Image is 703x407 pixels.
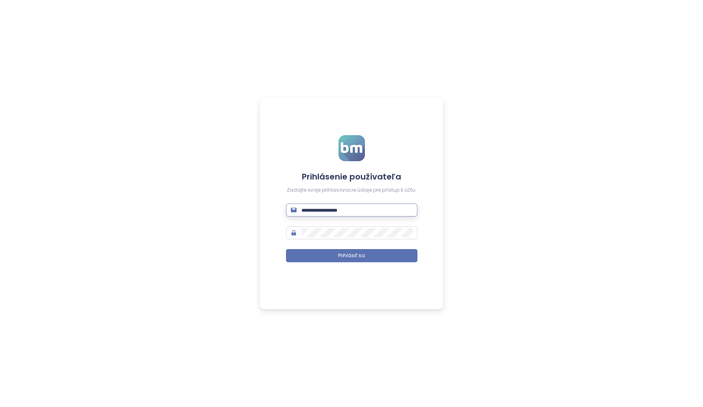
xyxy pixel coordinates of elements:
[286,186,417,194] div: Zadajte svoje prihlasovacie údaje pre prístup k účtu.
[291,230,297,236] span: lock
[286,249,417,262] button: Prihlásiť sa
[338,252,365,260] span: Prihlásiť sa
[338,135,365,161] img: logo
[286,171,417,182] h4: Prihlásenie používateľa
[291,207,297,213] span: mail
